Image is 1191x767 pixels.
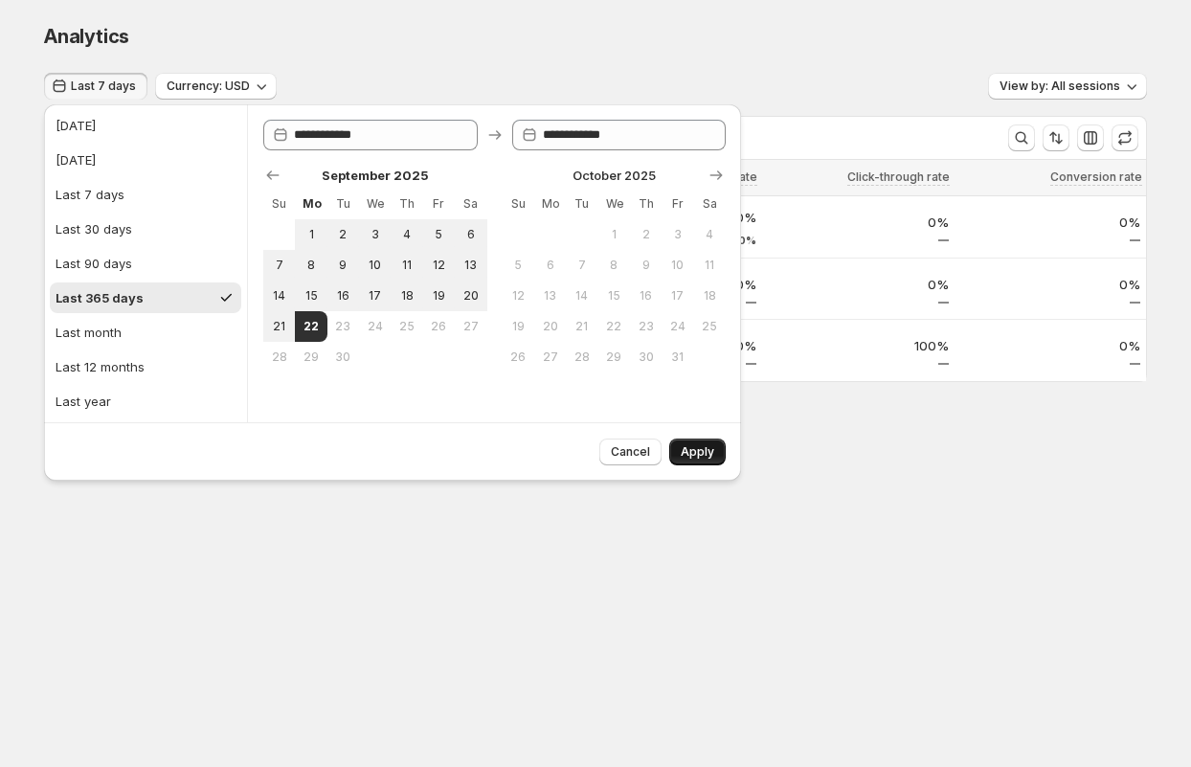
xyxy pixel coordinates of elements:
[431,288,447,304] span: 19
[50,282,241,313] button: Last 365 days
[598,281,630,311] button: Wednesday October 15 2025
[431,258,447,273] span: 12
[662,311,693,342] button: Friday October 24 2025
[702,288,718,304] span: 18
[327,250,359,281] button: Tuesday September 9 2025
[50,214,241,244] button: Last 30 days
[56,288,144,307] div: Last 365 days
[606,258,622,273] span: 8
[662,219,693,250] button: Friday October 3 2025
[669,227,685,242] span: 3
[598,311,630,342] button: Wednesday October 22 2025
[431,227,447,242] span: 5
[510,319,527,334] span: 19
[694,281,726,311] button: Saturday October 18 2025
[1000,79,1120,94] span: View by: All sessions
[303,288,319,304] span: 15
[295,342,326,372] button: Monday September 29 2025
[367,288,383,304] span: 17
[573,288,590,304] span: 14
[455,281,486,311] button: Saturday September 20 2025
[455,311,486,342] button: Saturday September 27 2025
[960,213,1141,232] p: 0%
[598,219,630,250] button: Wednesday October 1 2025
[598,189,630,219] th: Wednesday
[638,196,654,212] span: Th
[263,342,295,372] button: Sunday September 28 2025
[50,110,241,141] button: [DATE]
[455,189,486,219] th: Saturday
[694,311,726,342] button: Saturday October 25 2025
[335,288,351,304] span: 16
[503,189,534,219] th: Sunday
[630,281,662,311] button: Thursday October 16 2025
[566,311,597,342] button: Tuesday October 21 2025
[462,227,479,242] span: 6
[598,250,630,281] button: Wednesday October 8 2025
[606,319,622,334] span: 22
[391,281,422,311] button: Thursday September 18 2025
[423,281,455,311] button: Friday September 19 2025
[534,281,566,311] button: Monday October 13 2025
[263,189,295,219] th: Sunday
[534,189,566,219] th: Monday
[359,311,391,342] button: Wednesday September 24 2025
[1050,169,1142,185] span: Conversion rate
[462,319,479,334] span: 27
[669,258,685,273] span: 10
[542,196,558,212] span: Mo
[960,336,1141,355] p: 0%
[534,342,566,372] button: Monday October 27 2025
[702,196,718,212] span: Sa
[566,250,597,281] button: Tuesday October 7 2025
[271,319,287,334] span: 21
[431,196,447,212] span: Fr
[391,311,422,342] button: Thursday September 25 2025
[295,250,326,281] button: Monday September 8 2025
[455,250,486,281] button: Saturday September 13 2025
[662,281,693,311] button: Friday October 17 2025
[335,196,351,212] span: Tu
[630,311,662,342] button: Thursday October 23 2025
[327,189,359,219] th: Tuesday
[359,189,391,219] th: Wednesday
[398,227,415,242] span: 4
[367,227,383,242] span: 3
[606,196,622,212] span: We
[638,288,654,304] span: 16
[56,185,124,204] div: Last 7 days
[510,350,527,365] span: 26
[534,250,566,281] button: Monday October 6 2025
[1043,124,1069,151] button: Sort the results
[510,196,527,212] span: Su
[573,319,590,334] span: 21
[44,25,129,48] span: Analytics
[1008,124,1035,151] button: Search and filter results
[703,162,730,189] button: Show next month, November 2025
[681,444,714,460] span: Apply
[295,311,326,342] button: End of range Today Monday September 22 2025
[263,250,295,281] button: Sunday September 7 2025
[606,288,622,304] span: 15
[423,250,455,281] button: Friday September 12 2025
[391,250,422,281] button: Thursday September 11 2025
[295,189,326,219] th: Monday
[327,219,359,250] button: Tuesday September 2 2025
[367,196,383,212] span: We
[335,258,351,273] span: 9
[503,311,534,342] button: Sunday October 19 2025
[455,219,486,250] button: Saturday September 6 2025
[503,342,534,372] button: Sunday October 26 2025
[662,189,693,219] th: Friday
[573,196,590,212] span: Tu
[303,196,319,212] span: Mo
[669,288,685,304] span: 17
[669,196,685,212] span: Fr
[56,150,96,169] div: [DATE]
[542,319,558,334] span: 20
[271,196,287,212] span: Su
[462,288,479,304] span: 20
[398,258,415,273] span: 11
[155,73,277,100] button: Currency: USD
[599,439,662,465] button: Cancel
